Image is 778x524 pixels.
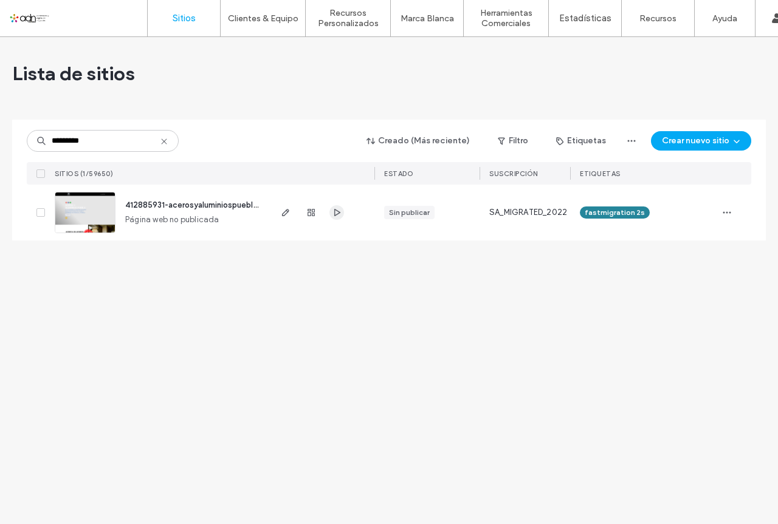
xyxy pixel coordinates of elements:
[55,169,113,178] span: SITIOS (1/59650)
[559,13,611,24] label: Estadísticas
[228,13,298,24] label: Clientes & Equipo
[389,207,430,218] div: Sin publicar
[356,131,481,151] button: Creado (Más reciente)
[125,214,219,226] span: Página web no publicada
[489,169,538,178] span: Suscripción
[306,8,390,29] label: Recursos Personalizados
[585,207,645,218] span: fastmigration 2s
[580,169,621,178] span: ETIQUETAS
[125,200,293,209] a: 412885931-acerosyaluminiospuebladevadnse
[712,13,737,24] label: Ayuda
[486,131,540,151] button: Filtro
[651,131,751,151] button: Crear nuevo sitio
[401,13,454,24] label: Marca Blanca
[639,13,676,24] label: Recursos
[384,169,413,178] span: ESTADO
[26,9,60,19] span: Ayuda
[489,206,567,219] span: SA_MIGRATED_2022
[173,13,196,24] label: Sitios
[12,61,135,86] span: Lista de sitios
[545,131,617,151] button: Etiquetas
[464,8,548,29] label: Herramientas Comerciales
